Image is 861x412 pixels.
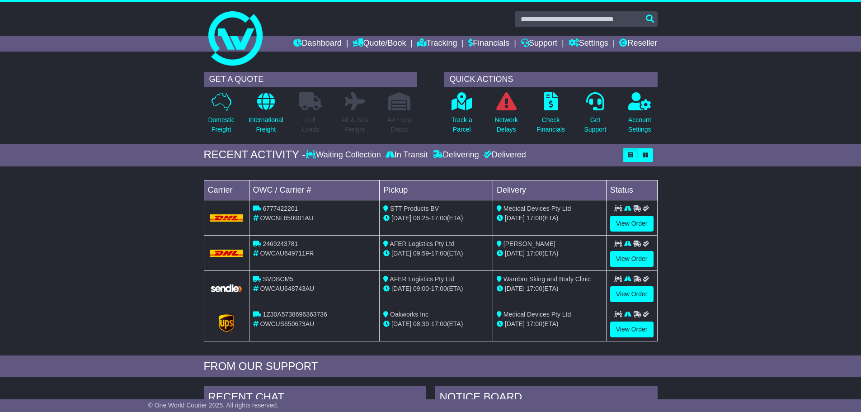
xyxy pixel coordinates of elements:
[342,115,368,134] p: Air & Sea Freight
[583,92,607,139] a: GetSupport
[391,214,411,222] span: [DATE]
[383,213,489,223] div: - (ETA)
[527,250,542,257] span: 17:00
[210,214,244,222] img: DHL.png
[497,319,602,329] div: (ETA)
[413,250,429,257] span: 09:59
[263,311,327,318] span: 1Z30A5738696363736
[248,92,284,139] a: InternationalFreight
[505,250,525,257] span: [DATE]
[260,250,314,257] span: OWCAU649711FR
[536,92,565,139] a: CheckFinancials
[606,180,657,200] td: Status
[494,92,518,139] a: NetworkDelays
[208,115,234,134] p: Domestic Freight
[148,402,279,409] span: © One World Courier 2025. All rights reserved.
[497,284,602,294] div: (ETA)
[413,320,429,327] span: 08:39
[584,115,606,134] p: Get Support
[610,286,654,302] a: View Order
[390,275,454,283] span: AFER Logistics Pty Ltd
[527,214,542,222] span: 17:00
[353,36,406,52] a: Quote/Book
[569,36,608,52] a: Settings
[204,386,426,411] div: RECENT CHAT
[413,214,429,222] span: 08:25
[503,205,571,212] span: Medical Devices Pty Ltd
[263,275,293,283] span: SVDBCM5
[451,92,473,139] a: Track aParcel
[521,36,557,52] a: Support
[431,320,447,327] span: 17:00
[390,205,439,212] span: STT Products BV
[299,115,322,134] p: Full Loads
[383,249,489,258] div: - (ETA)
[619,36,657,52] a: Reseller
[527,320,542,327] span: 17:00
[210,284,244,293] img: GetCarrierServiceLogo
[210,250,244,257] img: DHL.png
[503,240,555,247] span: [PERSON_NAME]
[481,150,526,160] div: Delivered
[503,311,571,318] span: Medical Devices Pty Ltd
[293,36,342,52] a: Dashboard
[383,150,430,160] div: In Transit
[387,115,412,134] p: Air / Sea Depot
[260,285,314,292] span: OWCAU648743AU
[431,214,447,222] span: 17:00
[497,249,602,258] div: (ETA)
[204,180,249,200] td: Carrier
[204,72,417,87] div: GET A QUOTE
[444,72,658,87] div: QUICK ACTIONS
[628,115,651,134] p: Account Settings
[204,148,306,161] div: RECENT ACTIVITY -
[249,180,380,200] td: OWC / Carrier #
[505,214,525,222] span: [DATE]
[306,150,383,160] div: Waiting Collection
[493,180,606,200] td: Delivery
[505,320,525,327] span: [DATE]
[435,386,658,411] div: NOTICE BOARD
[263,240,298,247] span: 2469243781
[249,115,283,134] p: International Freight
[391,285,411,292] span: [DATE]
[263,205,298,212] span: 6777422201
[430,150,481,160] div: Delivering
[497,213,602,223] div: (ETA)
[260,320,314,327] span: OWCUS650673AU
[628,92,652,139] a: AccountSettings
[391,250,411,257] span: [DATE]
[503,275,591,283] span: Warnbro Sking and Body Clinic
[390,311,428,318] span: Oakworks Inc
[536,115,565,134] p: Check Financials
[610,251,654,267] a: View Order
[390,240,454,247] span: AFER Logistics Pty Ltd
[452,115,472,134] p: Track a Parcel
[417,36,457,52] a: Tracking
[494,115,518,134] p: Network Delays
[391,320,411,327] span: [DATE]
[260,214,313,222] span: OWCNL650901AU
[380,180,493,200] td: Pickup
[207,92,235,139] a: DomesticFreight
[468,36,509,52] a: Financials
[505,285,525,292] span: [DATE]
[431,285,447,292] span: 17:00
[219,314,234,332] img: GetCarrierServiceLogo
[610,216,654,232] a: View Order
[383,319,489,329] div: - (ETA)
[204,360,658,373] div: FROM OUR SUPPORT
[431,250,447,257] span: 17:00
[527,285,542,292] span: 17:00
[413,285,429,292] span: 09:00
[610,322,654,337] a: View Order
[383,284,489,294] div: - (ETA)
